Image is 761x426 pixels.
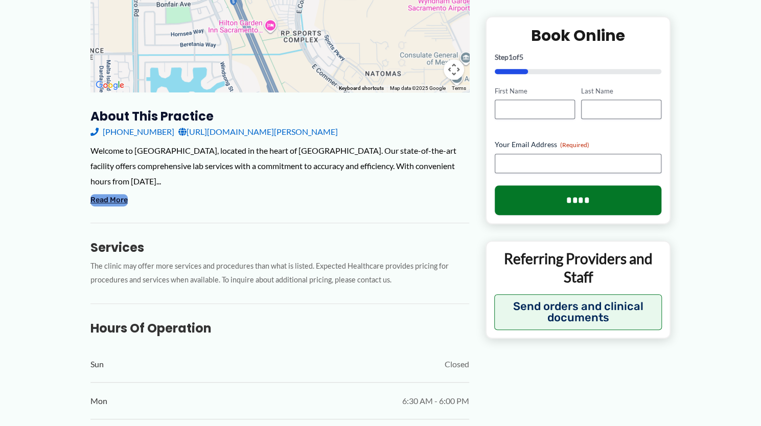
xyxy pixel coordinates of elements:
[495,26,662,45] h2: Book Online
[339,85,384,92] button: Keyboard shortcuts
[581,86,661,96] label: Last Name
[390,85,446,91] span: Map data ©2025 Google
[495,54,662,61] p: Step of
[90,357,104,372] span: Sun
[90,194,128,206] button: Read More
[90,143,469,188] div: Welcome to [GEOGRAPHIC_DATA], located in the heart of [GEOGRAPHIC_DATA]. Our state-of-the-art fac...
[509,53,513,61] span: 1
[90,259,469,287] p: The clinic may offer more services and procedures than what is listed. Expected Healthcare provid...
[90,124,174,139] a: [PHONE_NUMBER]
[90,240,469,255] h3: Services
[444,59,464,80] button: Map camera controls
[90,108,469,124] h3: About this practice
[494,294,662,330] button: Send orders and clinical documents
[445,357,469,372] span: Closed
[495,86,575,96] label: First Name
[93,79,127,92] img: Google
[452,85,466,91] a: Terms (opens in new tab)
[560,141,589,149] span: (Required)
[178,124,338,139] a: [URL][DOMAIN_NAME][PERSON_NAME]
[90,393,107,409] span: Mon
[402,393,469,409] span: 6:30 AM - 6:00 PM
[90,320,469,336] h3: Hours of Operation
[495,140,662,150] label: Your Email Address
[93,79,127,92] a: Open this area in Google Maps (opens a new window)
[494,250,662,287] p: Referring Providers and Staff
[519,53,523,61] span: 5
